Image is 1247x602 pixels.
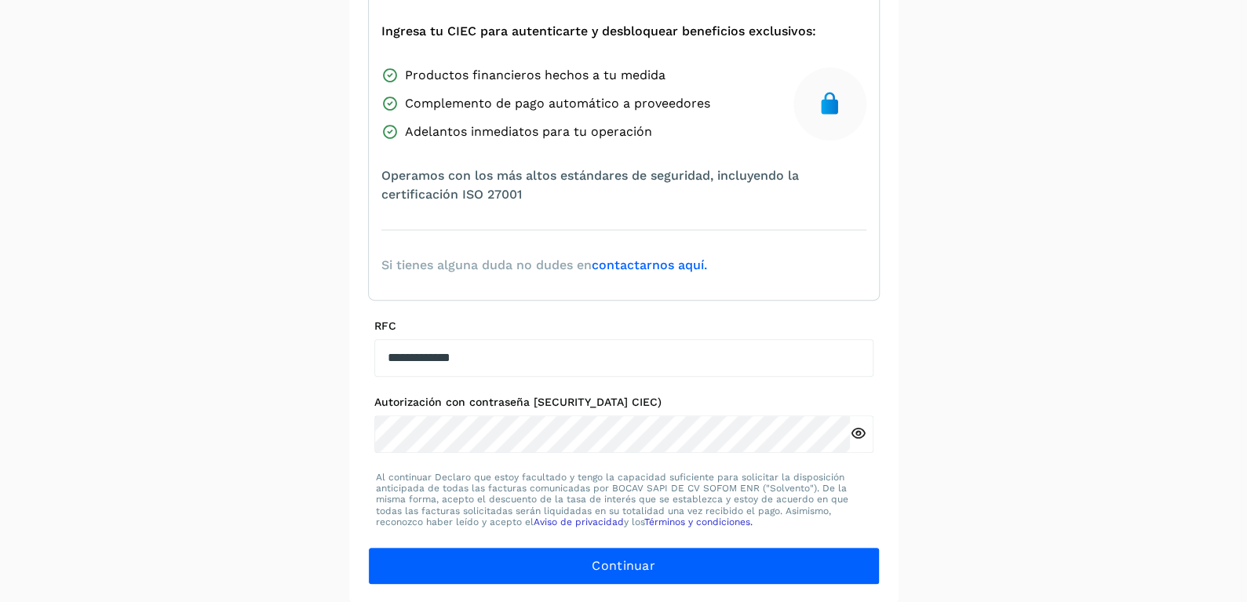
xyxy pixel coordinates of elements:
span: Ingresa tu CIEC para autenticarte y desbloquear beneficios exclusivos: [381,22,816,41]
span: Complemento de pago automático a proveedores [405,94,710,113]
span: Adelantos inmediatos para tu operación [405,122,652,141]
a: Aviso de privacidad [534,516,624,527]
label: Autorización con contraseña [SECURITY_DATA] CIEC) [374,396,873,409]
label: RFC [374,319,873,333]
p: Al continuar Declaro que estoy facultado y tengo la capacidad suficiente para solicitar la dispos... [376,472,872,528]
span: Si tienes alguna duda no dudes en [381,256,707,275]
a: contactarnos aquí. [592,257,707,272]
img: secure [817,91,842,116]
button: Continuar [368,547,880,585]
span: Productos financieros hechos a tu medida [405,66,665,85]
span: Continuar [592,557,655,575]
span: Operamos con los más altos estándares de seguridad, incluyendo la certificación ISO 27001 [381,166,866,204]
a: Términos y condiciones. [644,516,753,527]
